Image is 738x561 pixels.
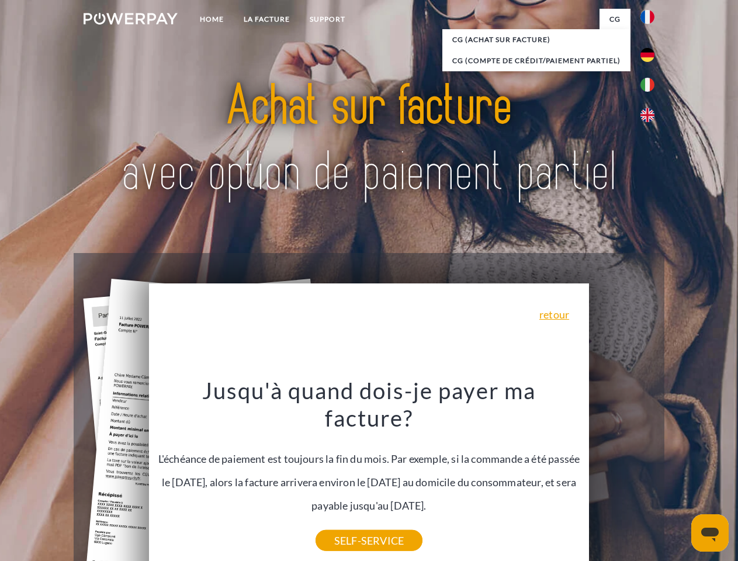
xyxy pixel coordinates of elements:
[316,530,422,551] a: SELF-SERVICE
[640,78,654,92] img: it
[640,108,654,122] img: en
[112,56,626,224] img: title-powerpay_fr.svg
[156,376,583,541] div: L'échéance de paiement est toujours la fin du mois. Par exemple, si la commande a été passée le [...
[600,9,630,30] a: CG
[640,10,654,24] img: fr
[84,13,178,25] img: logo-powerpay-white.svg
[442,50,630,71] a: CG (Compte de crédit/paiement partiel)
[300,9,355,30] a: Support
[234,9,300,30] a: LA FACTURE
[190,9,234,30] a: Home
[442,29,630,50] a: CG (achat sur facture)
[539,309,569,320] a: retour
[691,514,729,552] iframe: Bouton de lancement de la fenêtre de messagerie
[640,48,654,62] img: de
[156,376,583,432] h3: Jusqu'à quand dois-je payer ma facture?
